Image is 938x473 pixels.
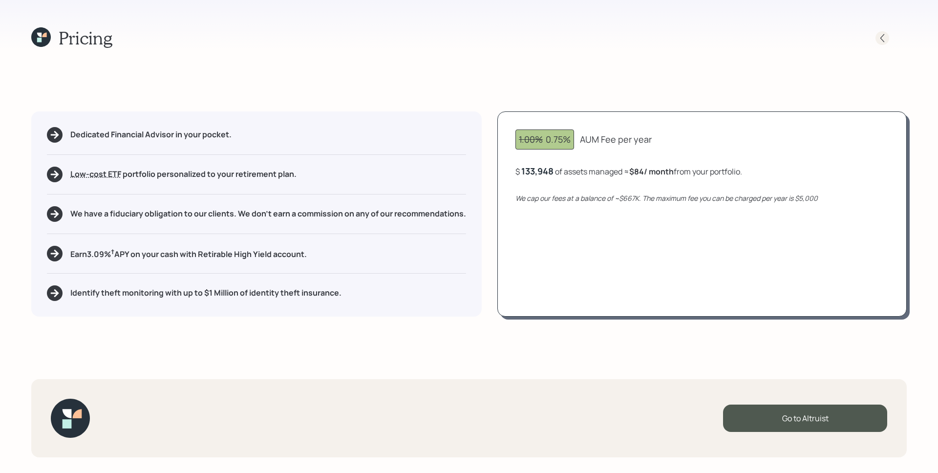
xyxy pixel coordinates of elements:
[70,209,466,218] h5: We have a fiduciary obligation to our clients. We don't earn a commission on any of our recommend...
[515,165,742,177] div: $ of assets managed ≈ from your portfolio .
[70,130,232,139] h5: Dedicated Financial Advisor in your pocket.
[580,133,652,146] div: AUM Fee per year
[102,390,226,463] iframe: Customer reviews powered by Trustpilot
[70,169,121,179] span: Low-cost ETF
[629,166,674,177] b: $84 / month
[70,247,307,259] h5: Earn 3.09 % APY on your cash with Retirable High Yield account.
[723,405,887,432] div: Go to Altruist
[519,133,543,145] span: 1.00%
[70,288,341,298] h5: Identify theft monitoring with up to $1 Million of identity theft insurance.
[111,247,114,256] sup: †
[70,170,297,179] h5: portfolio personalized to your retirement plan.
[515,193,818,203] i: We cap our fees at a balance of ~$667K. The maximum fee you can be charged per year is $5,000
[59,27,112,48] h1: Pricing
[521,165,554,177] div: 133,948
[519,133,571,146] div: 0.75%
